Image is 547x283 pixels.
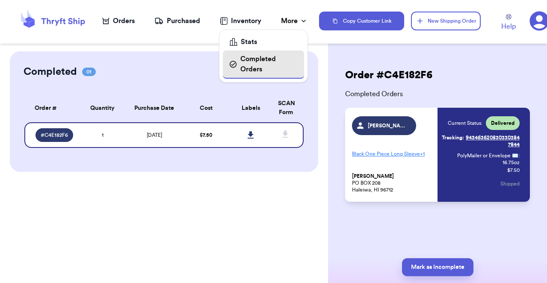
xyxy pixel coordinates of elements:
[442,134,464,141] span: Tracking:
[147,133,162,138] span: [DATE]
[439,131,520,151] a: Tracking:9434636208303303847844
[368,122,408,129] span: [PERSON_NAME]
[200,133,212,138] span: $ 7.50
[220,16,261,26] a: Inventory
[352,173,432,193] p: PO BOX 208 Haleiwa, HI 96712
[402,258,473,276] button: Mark as Incomplete
[319,12,404,30] button: Copy Customer Link
[338,89,537,99] span: Completed Orders
[273,94,304,122] th: SCAN Form
[503,159,520,166] span: 16.75 oz
[228,94,273,122] th: Labels
[154,16,200,26] a: Purchased
[507,167,520,174] p: $ 7.50
[223,33,304,50] a: Stats
[82,68,96,76] span: 01
[448,120,482,127] span: Current Status:
[24,94,80,122] th: Order #
[352,147,432,161] p: Black One Piece Long Sleeve
[102,16,135,26] a: Orders
[352,173,394,180] span: [PERSON_NAME]
[102,133,103,138] span: 1
[230,37,297,47] div: Stats
[338,68,439,82] h2: Order # C4E182F6
[80,94,125,122] th: Quantity
[281,16,308,26] div: More
[183,94,228,122] th: Cost
[518,152,520,159] span: :
[420,151,425,156] span: + 1
[501,21,516,32] span: Help
[411,12,481,30] button: New Shipping Order
[501,14,516,32] a: Help
[500,174,520,193] button: Shipped
[457,153,518,158] span: PolyMailer or Envelope ✉️
[230,54,297,74] div: Completed Orders
[41,132,68,139] span: # C4E182F6
[491,120,514,127] span: Delivered
[223,50,304,79] a: Completed Orders
[125,94,183,122] th: Purchase Date
[24,65,77,79] h2: Completed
